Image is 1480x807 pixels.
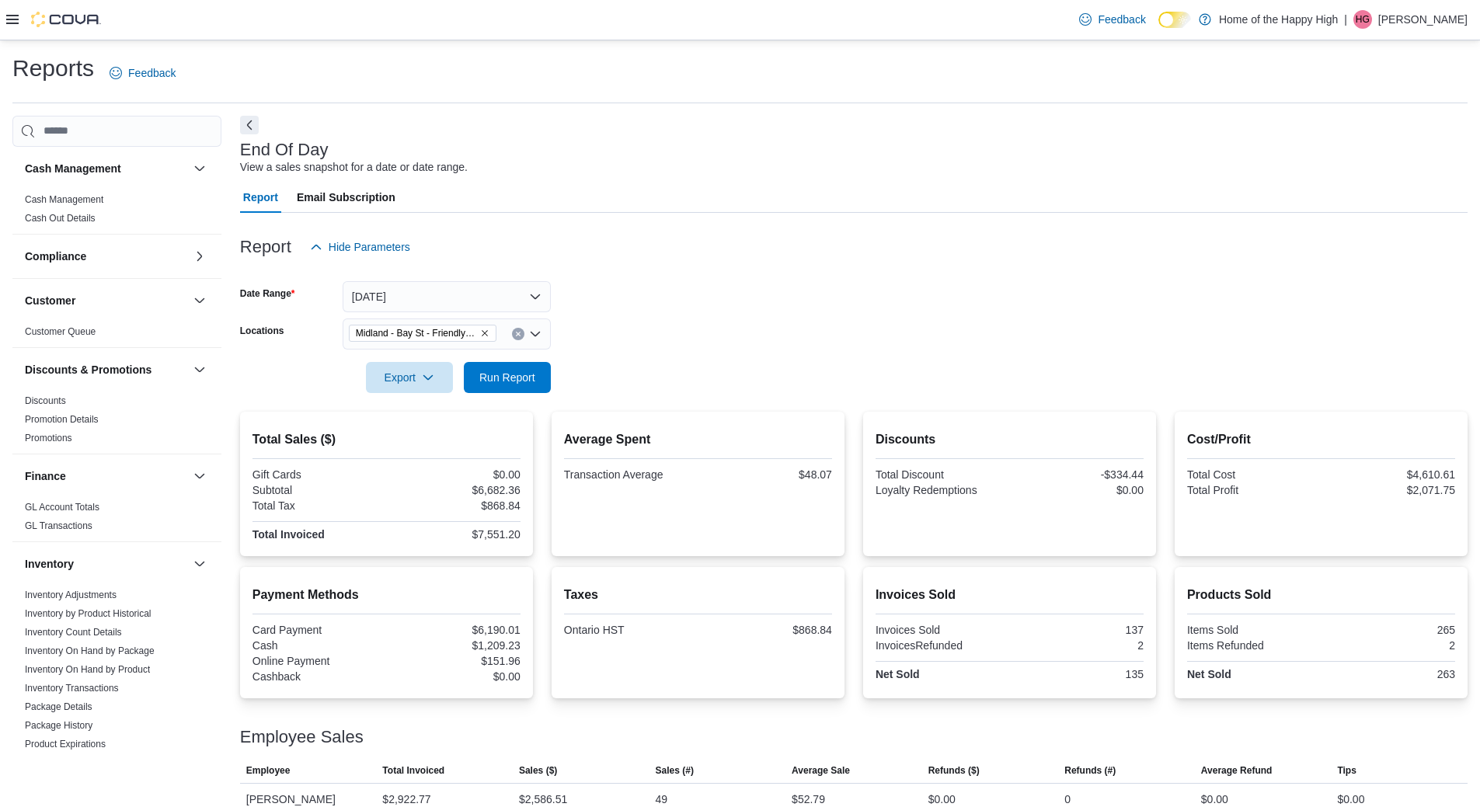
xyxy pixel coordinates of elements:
h2: Products Sold [1187,586,1455,604]
button: Run Report [464,362,551,393]
h2: Invoices Sold [876,586,1144,604]
h3: Compliance [25,249,86,264]
button: Compliance [25,249,187,264]
button: Inventory [190,555,209,573]
span: Package Details [25,701,92,713]
div: Transaction Average [564,468,695,481]
a: Inventory On Hand by Package [25,645,155,656]
div: $868.84 [701,624,832,636]
input: Dark Mode [1158,12,1191,28]
span: Product Expirations [25,738,106,750]
div: 137 [1012,624,1144,636]
h2: Total Sales ($) [252,430,521,449]
div: Total Discount [876,468,1007,481]
span: Inventory Transactions [25,682,119,694]
span: Export [375,362,444,393]
div: Customer [12,322,221,347]
h3: Inventory [25,556,74,572]
button: Export [366,362,453,393]
span: Average Refund [1201,764,1273,777]
button: Finance [25,468,187,484]
span: Hide Parameters [329,239,410,255]
div: $4,610.61 [1324,468,1455,481]
span: Inventory On Hand by Package [25,645,155,657]
span: Inventory Count Details [25,626,122,638]
span: Promotion Details [25,413,99,426]
span: HG [1356,10,1370,29]
span: Customer Queue [25,325,96,338]
a: Inventory On Hand by Product [25,664,150,675]
div: Cashback [252,670,384,683]
div: Gift Cards [252,468,384,481]
a: Inventory by Product Historical [25,608,151,619]
div: $6,682.36 [389,484,521,496]
p: | [1344,10,1347,29]
span: Employee [246,764,291,777]
h1: Reports [12,53,94,84]
label: Date Range [240,287,295,300]
h2: Taxes [564,586,832,604]
div: Discounts & Promotions [12,391,221,454]
h2: Payment Methods [252,586,521,604]
h3: Discounts & Promotions [25,362,151,377]
span: Inventory by Product Historical [25,607,151,620]
h3: Customer [25,293,75,308]
span: Average Sale [792,764,850,777]
div: View a sales snapshot for a date or date range. [240,159,468,176]
strong: Total Invoiced [252,528,325,541]
div: Cash Management [12,190,221,234]
h3: Employee Sales [240,728,364,746]
span: Run Report [479,370,535,385]
div: Subtotal [252,484,384,496]
a: Feedback [103,57,182,89]
div: $151.96 [389,655,521,667]
button: [DATE] [343,281,551,312]
button: Hide Parameters [304,231,416,263]
a: Product Expirations [25,739,106,750]
span: Report [243,182,278,213]
div: $6,190.01 [389,624,521,636]
span: Feedback [1098,12,1145,27]
a: Feedback [1073,4,1151,35]
span: Package History [25,719,92,732]
div: 2 [1012,639,1144,652]
a: Discounts [25,395,66,406]
p: [PERSON_NAME] [1378,10,1468,29]
a: Inventory Transactions [25,683,119,694]
div: 265 [1324,624,1455,636]
a: Promotions [25,433,72,444]
span: Total Invoiced [382,764,444,777]
h2: Discounts [876,430,1144,449]
div: $0.00 [1012,484,1144,496]
div: 2 [1324,639,1455,652]
button: Cash Management [25,161,187,176]
h3: Cash Management [25,161,121,176]
span: Inventory On Hand by Product [25,663,150,676]
img: Cova [31,12,101,27]
div: $0.00 [389,670,521,683]
span: Cash Management [25,193,103,206]
div: $868.84 [389,499,521,512]
div: Hayley Gower [1353,10,1372,29]
h2: Cost/Profit [1187,430,1455,449]
button: Open list of options [529,328,542,340]
div: Total Cost [1187,468,1318,481]
div: Invoices Sold [876,624,1007,636]
button: Finance [190,467,209,485]
h3: Report [240,238,291,256]
a: Inventory Count Details [25,627,122,638]
div: Cash [252,639,384,652]
button: Discounts & Promotions [25,362,187,377]
span: Inventory Adjustments [25,589,117,601]
a: GL Account Totals [25,502,99,513]
strong: Net Sold [876,668,920,680]
span: Refunds ($) [928,764,980,777]
a: Customer Queue [25,326,96,337]
div: Items Refunded [1187,639,1318,652]
button: Cash Management [190,159,209,178]
div: $7,551.20 [389,528,521,541]
span: Cash Out Details [25,212,96,224]
div: 135 [1012,668,1144,680]
button: Discounts & Promotions [190,360,209,379]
